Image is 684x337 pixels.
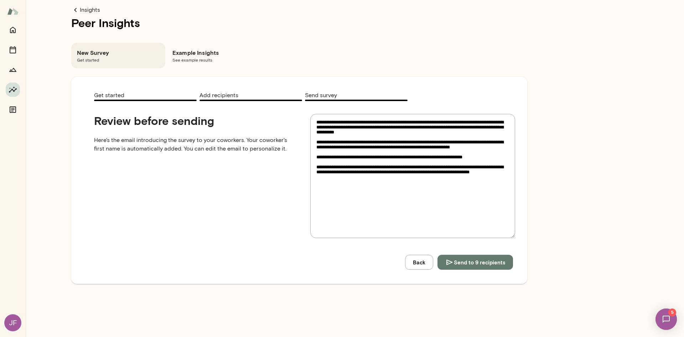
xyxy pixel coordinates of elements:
a: Insights [71,6,527,14]
span: Send survey [305,92,337,100]
div: JF [4,314,21,331]
button: Back [405,255,433,270]
div: New SurveyGet started [71,43,165,68]
span: Get started [77,57,160,63]
span: Add recipients [199,92,238,100]
h6: New Survey [77,48,160,57]
div: Example InsightsSee example results [167,43,261,68]
button: Insights [6,83,20,97]
button: Growth Plan [6,63,20,77]
h4: Review before sending [94,114,290,127]
button: Send to 9 recipients [437,255,513,270]
span: See example results [172,57,255,63]
h6: Example Insights [172,48,255,57]
button: Home [6,23,20,37]
h1: Peer Insights [71,14,527,31]
span: Send to 9 recipients [454,258,505,267]
img: Mento [7,5,19,18]
p: Here's the email introducing the survey to your coworkers. Your coworker's first name is automati... [94,127,290,162]
span: Get started [94,92,124,100]
button: Sessions [6,43,20,57]
button: Documents [6,102,20,117]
